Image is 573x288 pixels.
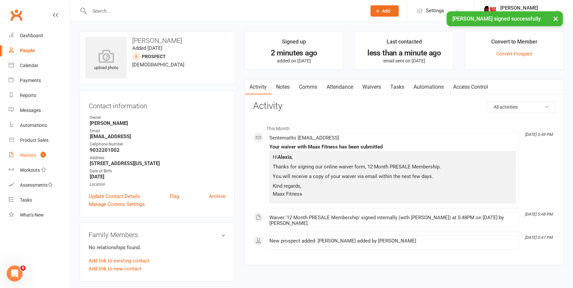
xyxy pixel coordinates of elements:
a: Manage Comms Settings [89,200,145,208]
button: Add [370,5,399,17]
span: Sent email to [EMAIL_ADDRESS] [269,135,339,141]
strong: [EMAIL_ADDRESS] [90,134,226,140]
a: Clubworx [8,7,25,23]
a: Reports [9,88,70,103]
p: Thanks for signing our online waiver form, 12 Month PRESALE Membership. [271,163,514,172]
a: Comms [294,79,322,95]
div: less than a minute ago [361,49,447,56]
div: Dashboard [20,33,43,38]
a: Archive [209,192,226,200]
span: [DEMOGRAPHIC_DATA] [132,62,184,68]
strong: Alexia [278,154,292,160]
div: What's New [20,212,44,218]
div: Waivers [20,152,36,158]
a: Tasks [9,193,70,208]
i: [DATE] 5:48 PM [525,212,552,217]
div: Convert to Member [491,38,537,49]
a: Messages [9,103,70,118]
strong: [STREET_ADDRESS][US_STATE] [90,160,226,166]
div: Workouts [20,167,40,173]
div: upload photo [85,49,127,71]
a: Assessments [9,178,70,193]
i: [DATE] 5:48 PM [525,132,552,137]
p: No relationships found. [89,243,226,251]
a: Flag [170,192,179,200]
a: Access Control [448,79,493,95]
div: Product Sales [20,138,48,143]
div: Waiver '12 Month PRESALE Membership' signed internally (with [PERSON_NAME]) at 5:48PM on [DATE] b... [269,215,516,226]
div: 2 minutes ago [251,49,337,56]
input: Search... [87,6,362,16]
span: 1 [41,152,46,157]
div: [PERSON_NAME] [500,5,538,11]
div: Maax Fitness [500,11,538,17]
div: Address [90,155,226,161]
strong: 9032201002 [90,147,226,153]
p: email sent on [DATE] [361,58,447,63]
a: Waivers 1 [9,148,70,163]
div: Last contacted [386,38,422,49]
div: [PERSON_NAME] signed successfully [446,11,563,26]
a: Convert Prospect [496,51,532,56]
div: Assessments [20,182,53,188]
button: × [550,11,562,26]
div: Messages [20,108,41,113]
h3: Contact information [89,100,226,110]
span: 6 [20,265,26,271]
a: Product Sales [9,133,70,148]
h3: [PERSON_NAME] [85,37,229,44]
img: thumb_image1759205071.png [484,4,497,18]
a: Payments [9,73,70,88]
a: Add link to new contact [89,265,141,273]
div: Cellphone Number [90,141,226,147]
a: Attendance [322,79,358,95]
i: [DATE] 5:47 PM [525,235,552,240]
a: What's New [9,208,70,223]
span: Settings [426,3,444,18]
h3: Family Members [89,231,226,239]
div: Reports [20,93,36,98]
div: Automations [20,123,47,128]
div: People [20,48,35,53]
a: Automations [9,118,70,133]
a: Add link to existing contact [89,257,149,265]
a: Waivers [358,79,386,95]
li: This Month [253,122,555,132]
strong: [DATE] [90,174,226,180]
a: Notes [271,79,294,95]
h3: Activity [253,101,555,111]
p: Kind regards, Maax Fitness [271,182,514,200]
div: Location [90,181,226,188]
p: You will receive a copy of your waiver via email within the next few days. [271,172,514,182]
iframe: Intercom live chat [7,265,23,281]
a: Dashboard [9,28,70,43]
a: Tasks [386,79,409,95]
div: Email [90,128,226,134]
div: Owner [90,115,226,121]
div: Date of Birth [90,168,226,174]
span: Add [382,8,390,14]
snap: prospect [142,54,166,59]
a: Calendar [9,58,70,73]
p: Hi , [271,153,514,163]
strong: [PERSON_NAME] [90,120,226,126]
div: Calendar [20,63,39,68]
a: Update Contact Details [89,192,140,200]
div: Tasks [20,197,32,203]
div: Your waiver with Maax Fitness has been submitted [269,144,516,150]
time: Added [DATE] [132,45,162,51]
p: added on [DATE] [251,58,337,63]
a: Activity [245,79,271,95]
a: Automations [409,79,448,95]
a: Workouts [9,163,70,178]
div: New prospect added: [PERSON_NAME] added by [PERSON_NAME] [269,238,516,244]
div: Payments [20,78,41,83]
div: Signed up [282,38,306,49]
a: People [9,43,70,58]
